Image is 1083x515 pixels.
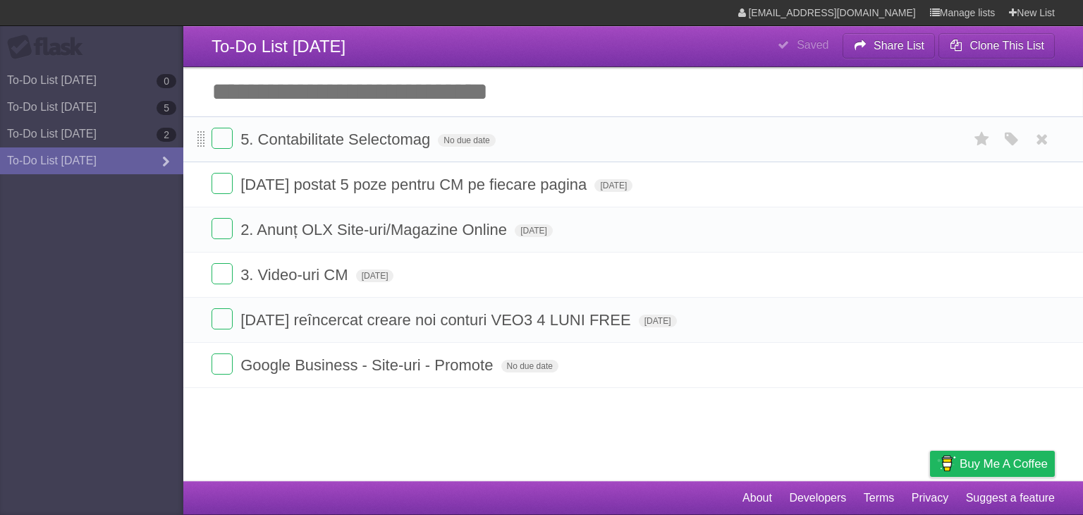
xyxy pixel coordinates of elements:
button: Clone This List [938,33,1055,59]
a: Buy me a coffee [930,451,1055,477]
span: [DATE] [639,315,677,327]
b: 5 [157,101,176,115]
label: Done [212,353,233,375]
span: [DATE] [356,269,394,282]
a: Terms [864,485,895,511]
button: Share List [843,33,936,59]
img: Buy me a coffee [937,452,956,475]
b: 2 [157,128,176,142]
span: No due date [438,134,495,147]
label: Done [212,218,233,239]
a: About [742,485,772,511]
label: Done [212,128,233,149]
span: 5. Contabilitate Selectomag [240,131,434,148]
span: [DATE] [515,224,553,237]
a: Developers [789,485,846,511]
span: [DATE] postat 5 poze pentru CM pe fiecare pagina [240,176,590,193]
span: [DATE] reîncercat creare noi conturi VEO3 4 LUNI FREE [240,311,634,329]
a: Suggest a feature [966,485,1055,511]
span: Google Business - Site-uri - Promote [240,356,496,374]
span: 2. Anunț OLX Site-uri/Magazine Online [240,221,510,238]
span: To-Do List [DATE] [212,37,345,56]
b: 0 [157,74,176,88]
div: Flask [7,35,92,60]
a: Privacy [912,485,948,511]
span: 3. Video-uri CM [240,266,351,284]
b: Clone This List [969,40,1044,51]
label: Done [212,263,233,284]
span: No due date [501,360,558,372]
span: [DATE] [594,179,632,192]
b: Saved [797,39,828,51]
label: Done [212,173,233,194]
label: Star task [969,128,996,151]
label: Done [212,308,233,329]
b: Share List [874,40,924,51]
span: Buy me a coffee [960,452,1048,476]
